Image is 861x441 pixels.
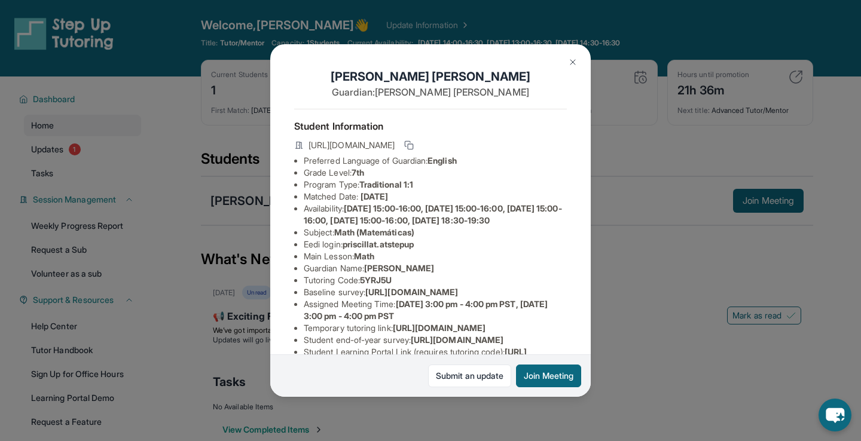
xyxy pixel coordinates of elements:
[428,155,457,166] span: English
[304,346,567,370] li: Student Learning Portal Link (requires tutoring code) :
[304,322,567,334] li: Temporary tutoring link :
[304,250,567,262] li: Main Lesson :
[516,365,581,387] button: Join Meeting
[294,119,567,133] h4: Student Information
[364,263,434,273] span: [PERSON_NAME]
[352,167,364,177] span: 7th
[343,239,414,249] span: priscillat.atstepup
[304,226,567,238] li: Subject :
[294,68,567,85] h1: [PERSON_NAME] [PERSON_NAME]
[294,85,567,99] p: Guardian: [PERSON_NAME] [PERSON_NAME]
[304,262,567,274] li: Guardian Name :
[568,57,578,67] img: Close Icon
[819,399,851,431] button: chat-button
[304,286,567,298] li: Baseline survey :
[393,323,486,333] span: [URL][DOMAIN_NAME]
[304,299,548,321] span: [DATE] 3:00 pm - 4:00 pm PST, [DATE] 3:00 pm - 4:00 pm PST
[304,274,567,286] li: Tutoring Code :
[360,275,392,285] span: 5YRJ5U
[361,191,388,201] span: [DATE]
[304,191,567,203] li: Matched Date:
[402,138,416,152] button: Copy link
[428,365,511,387] a: Submit an update
[309,139,395,151] span: [URL][DOMAIN_NAME]
[304,203,567,226] li: Availability:
[304,167,567,179] li: Grade Level:
[334,227,414,237] span: Math (Matemáticas)
[304,334,567,346] li: Student end-of-year survey :
[365,287,458,297] span: [URL][DOMAIN_NAME]
[354,251,374,261] span: Math
[304,155,567,167] li: Preferred Language of Guardian:
[304,238,567,250] li: Eedi login :
[304,203,562,225] span: [DATE] 15:00-16:00, [DATE] 15:00-16:00, [DATE] 15:00-16:00, [DATE] 15:00-16:00, [DATE] 18:30-19:30
[411,335,503,345] span: [URL][DOMAIN_NAME]
[359,179,413,189] span: Traditional 1:1
[304,298,567,322] li: Assigned Meeting Time :
[304,179,567,191] li: Program Type:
